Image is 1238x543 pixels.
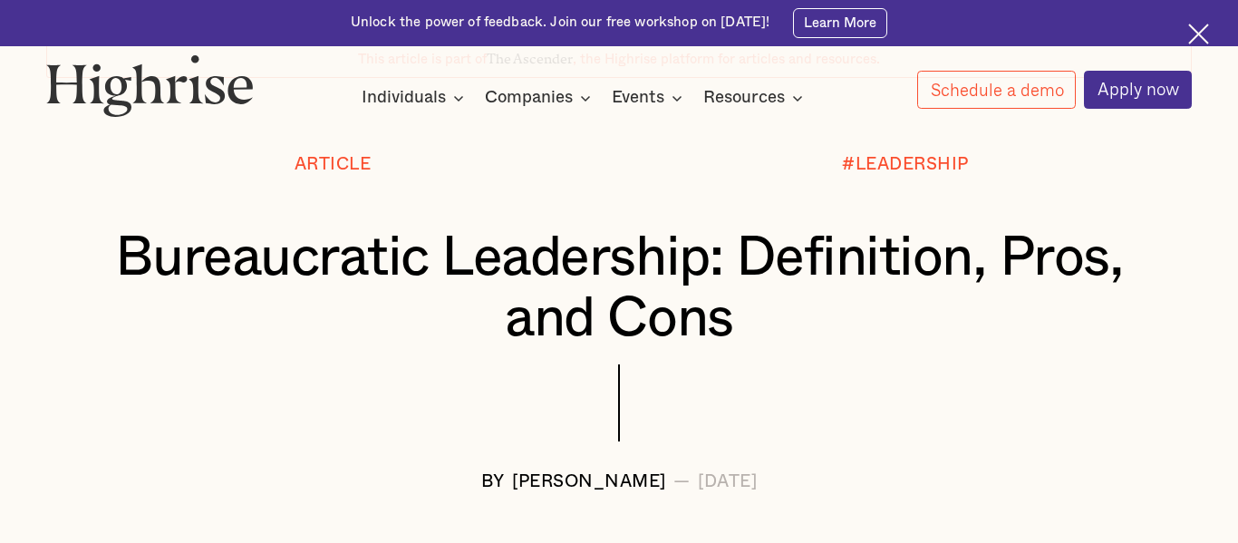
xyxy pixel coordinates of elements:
div: Individuals [362,87,446,109]
div: Unlock the power of feedback. Join our free workshop on [DATE]! [351,14,769,32]
img: Highrise logo [46,54,253,117]
div: #LEADERSHIP [842,155,969,174]
a: Learn More [793,8,887,38]
div: Events [612,87,664,109]
div: Resources [703,87,785,109]
div: Resources [703,87,808,109]
div: Events [612,87,688,109]
div: Individuals [362,87,469,109]
div: Companies [485,87,573,109]
h1: Bureaucratic Leadership: Definition, Pros, and Cons [94,228,1145,350]
a: Apply now [1084,71,1192,109]
img: Cross icon [1188,24,1209,44]
div: — [673,472,691,491]
div: [DATE] [698,472,757,491]
div: Companies [485,87,596,109]
div: [PERSON_NAME] [512,472,666,491]
div: Article [295,155,372,174]
a: Schedule a demo [917,71,1077,109]
div: BY [481,472,505,491]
